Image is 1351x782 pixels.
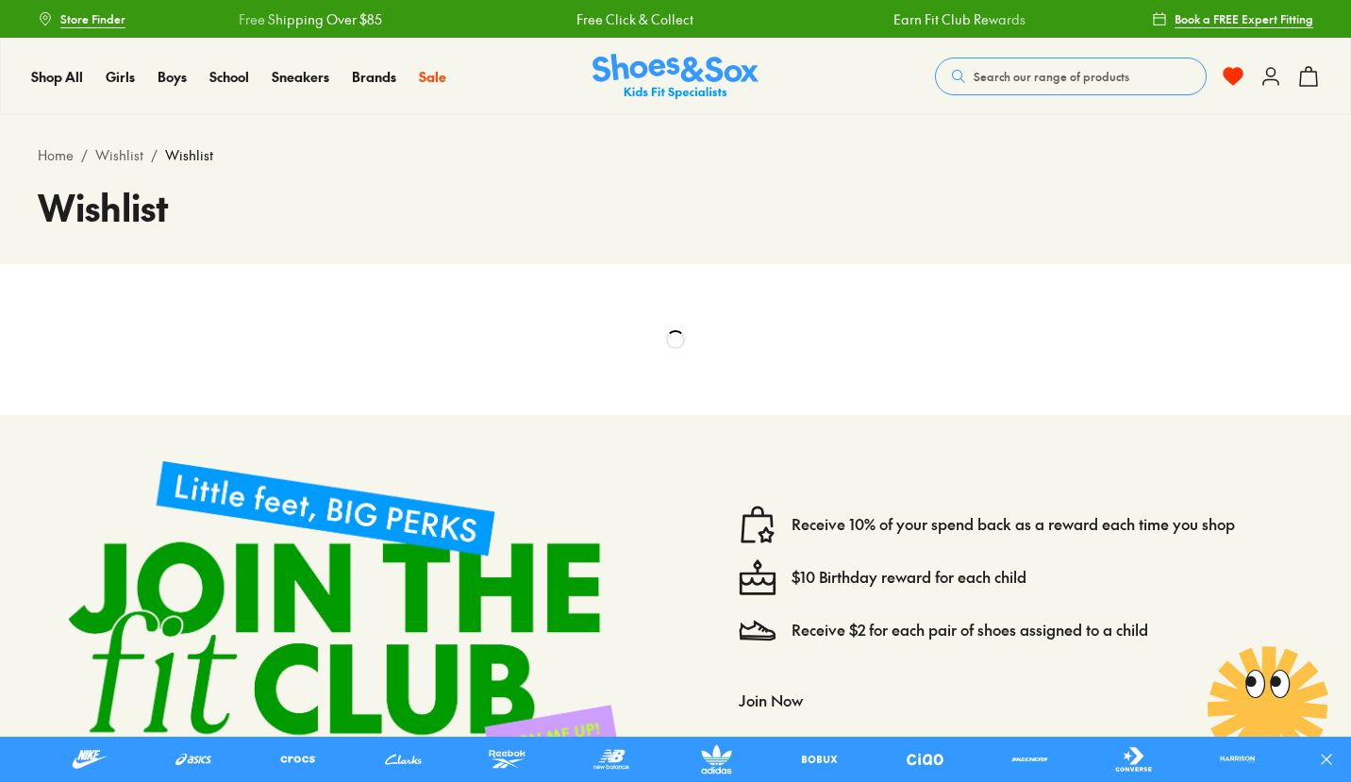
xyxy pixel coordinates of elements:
[592,54,759,100] a: Shoes & Sox
[106,67,135,86] span: Girls
[38,145,74,165] a: Home
[592,54,759,100] img: SNS_Logo_Responsive.svg
[60,10,125,27] span: Store Finder
[38,180,1313,234] h1: Wishlist
[419,67,446,86] span: Sale
[739,506,776,543] img: vector1.svg
[792,620,1148,641] a: Receive $2 for each pair of shoes assigned to a child
[31,67,83,87] a: Shop All
[38,2,125,36] a: Store Finder
[974,68,1129,85] span: Search our range of products
[792,567,1026,588] a: $10 Birthday reward for each child
[792,514,1235,535] a: Receive 10% of your spend back as a reward each time you shop
[95,145,143,165] a: Wishlist
[209,67,249,87] a: School
[352,67,396,87] a: Brands
[272,67,329,86] span: Sneakers
[1152,2,1313,36] a: Book a FREE Expert Fitting
[38,145,1313,165] div: / /
[165,145,213,165] span: Wishlist
[935,58,1207,95] button: Search our range of products
[158,67,187,87] a: Boys
[272,67,329,87] a: Sneakers
[352,67,396,86] span: Brands
[158,67,187,86] span: Boys
[576,9,693,29] a: Free Click & Collect
[31,67,83,86] span: Shop All
[106,67,135,87] a: Girls
[893,9,1026,29] a: Earn Fit Club Rewards
[239,9,382,29] a: Free Shipping Over $85
[1175,10,1313,27] span: Book a FREE Expert Fitting
[739,611,776,649] img: Vector_3098.svg
[739,558,776,596] img: cake--candle-birthday-event-special-sweet-cake-bake.svg
[739,679,803,721] button: Join Now
[209,67,249,86] span: School
[419,67,446,87] a: Sale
